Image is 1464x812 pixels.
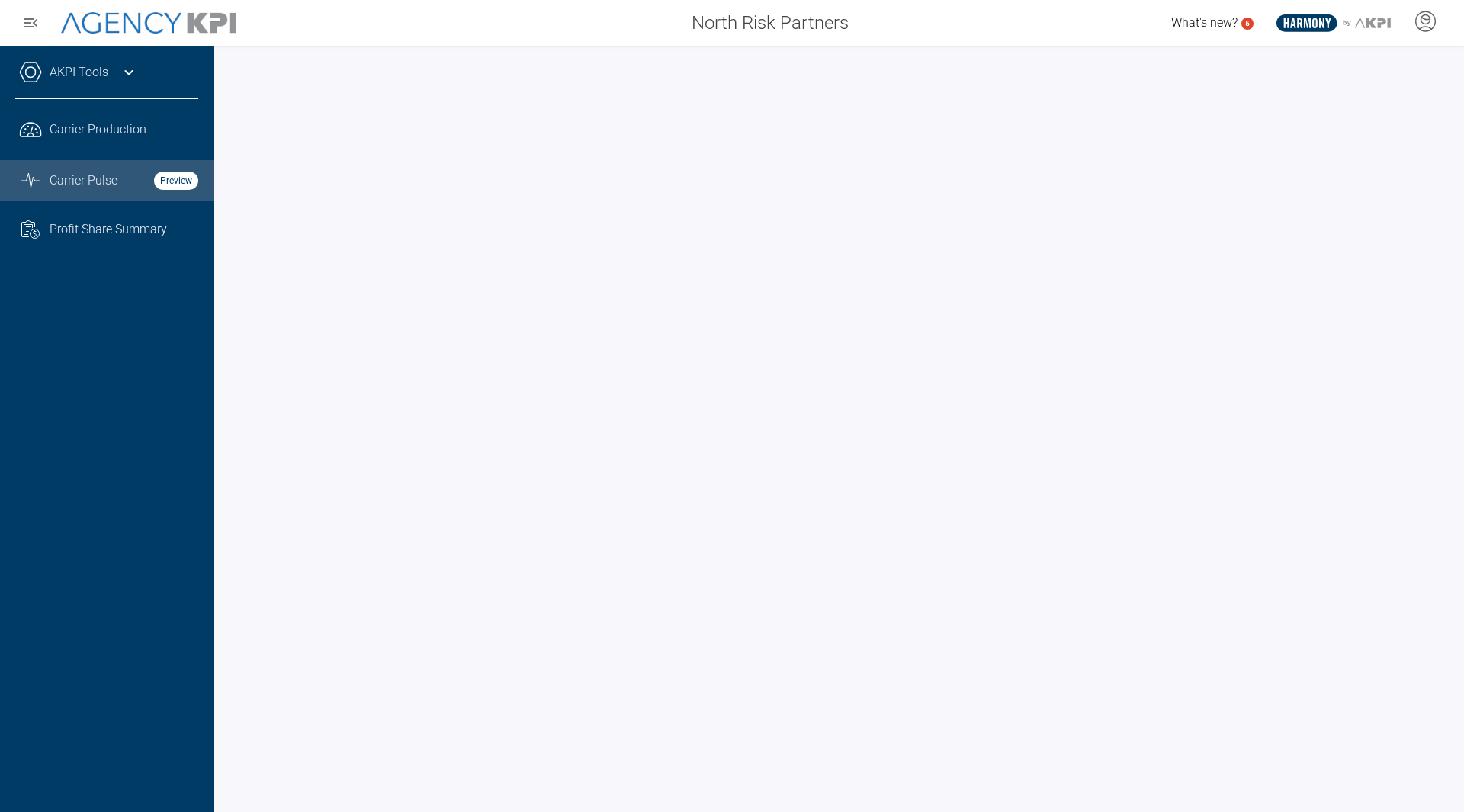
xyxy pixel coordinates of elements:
a: AKPI Tools [50,63,108,82]
text: 5 [1245,19,1250,27]
span: Carrier Production [50,120,146,139]
a: 5 [1241,18,1254,30]
strong: Preview [154,172,198,190]
span: Profit Share Summary [50,220,167,239]
span: What's new? [1171,15,1238,30]
img: AgencyKPI [61,12,236,34]
span: Carrier Pulse [50,172,117,190]
span: North Risk Partners [692,9,849,37]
